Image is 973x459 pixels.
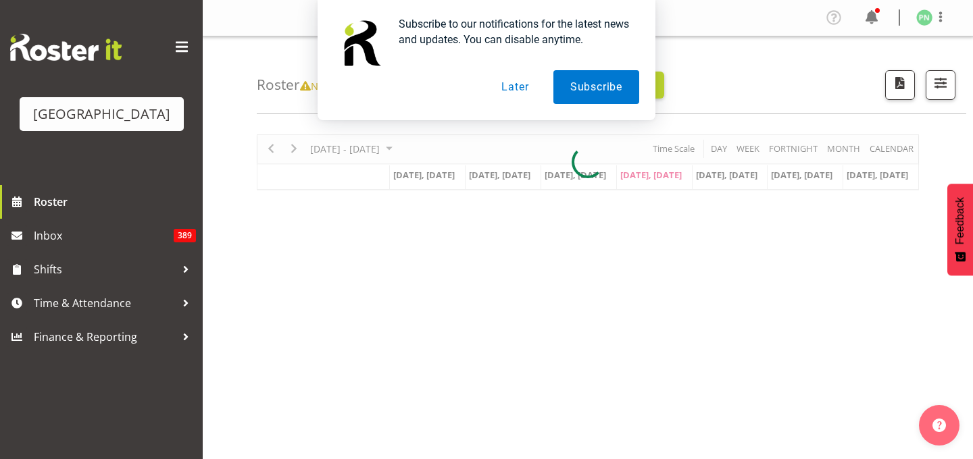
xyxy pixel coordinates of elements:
[34,225,174,246] span: Inbox
[34,327,176,347] span: Finance & Reporting
[34,192,196,212] span: Roster
[932,418,946,432] img: help-xxl-2.png
[954,197,966,244] span: Feedback
[947,184,973,275] button: Feedback - Show survey
[34,293,176,313] span: Time & Attendance
[388,16,639,47] div: Subscribe to our notifications for the latest news and updates. You can disable anytime.
[34,259,176,279] span: Shifts
[174,229,196,242] span: 389
[484,70,545,104] button: Later
[334,16,388,70] img: notification icon
[553,70,639,104] button: Subscribe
